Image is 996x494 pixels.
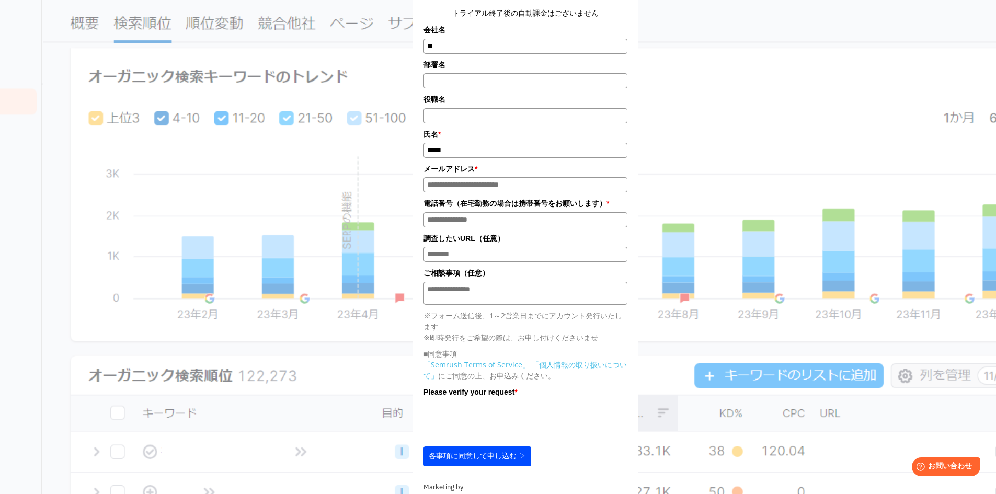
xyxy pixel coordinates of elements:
label: Please verify your request [423,386,627,398]
iframe: reCAPTCHA [423,400,582,441]
label: ご相談事項（任意） [423,267,627,279]
img: npw-badge-icon-locked.svg [612,42,621,51]
label: 氏名 [423,129,627,140]
iframe: Help widget launcher [903,453,984,482]
label: 部署名 [423,59,627,71]
label: 電話番号（在宅勤務の場合は携帯番号をお願いします） [423,198,627,209]
p: ※フォーム送信後、1～2営業日までにアカウント発行いたします ※即時発行をご希望の際は、お申し付けくださいませ [423,310,627,343]
label: 役職名 [423,94,627,105]
p: ■同意事項 [423,348,627,359]
center: トライアル終了後の自動課金はございません [423,7,627,19]
a: 「個人情報の取り扱いについて」 [423,360,627,381]
p: にご同意の上、お申込みください。 [423,359,627,381]
label: 会社名 [423,24,627,36]
a: 「Semrush Terms of Service」 [423,360,530,370]
button: 各事項に同意して申し込む ▷ [423,446,531,466]
div: Marketing by [423,482,627,493]
label: メールアドレス [423,163,627,175]
label: 調査したいURL（任意） [423,233,627,244]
